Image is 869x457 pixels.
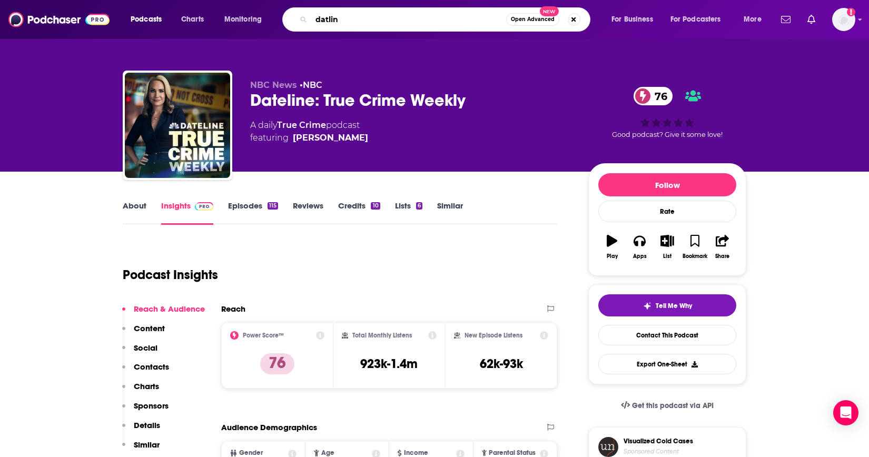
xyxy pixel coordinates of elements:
span: Age [321,450,334,456]
div: [PERSON_NAME] [293,132,368,144]
a: 76 [634,87,673,105]
img: User Profile [832,8,855,31]
div: Open Intercom Messenger [833,400,858,425]
a: Reviews [293,201,323,225]
img: Podchaser - Follow, Share and Rate Podcasts [8,9,110,29]
span: Good podcast? Give it some love! [612,131,723,138]
button: tell me why sparkleTell Me Why [598,294,736,316]
div: 76Good podcast? Give it some love! [588,80,746,145]
button: Export One-Sheet [598,354,736,374]
p: Contacts [134,362,169,372]
p: 76 [260,353,294,374]
span: Open Advanced [511,17,555,22]
h2: New Episode Listens [465,332,522,339]
div: List [663,253,671,260]
div: 10 [371,202,380,210]
button: Show profile menu [832,8,855,31]
img: Dateline: True Crime Weekly [125,73,230,178]
button: Details [122,420,160,440]
div: Bookmark [683,253,707,260]
span: Charts [181,12,204,27]
a: Show notifications dropdown [777,11,795,28]
button: Open AdvancedNew [506,13,559,26]
div: Search podcasts, credits, & more... [292,7,600,32]
span: 76 [644,87,673,105]
span: For Business [611,12,653,27]
div: 6 [416,202,422,210]
a: NBC [303,80,322,90]
span: Tell Me Why [656,302,692,310]
a: InsightsPodchaser Pro [161,201,213,225]
span: NBC News [250,80,297,90]
img: coldCase.18b32719.png [598,437,618,457]
span: Get this podcast via API [632,401,714,410]
a: Credits10 [338,201,380,225]
span: For Podcasters [670,12,721,27]
a: About [123,201,146,225]
div: Play [607,253,618,260]
a: Contact This Podcast [598,325,736,345]
button: open menu [217,11,275,28]
div: A daily podcast [250,119,368,144]
p: Social [134,343,157,353]
span: Gender [239,450,263,456]
img: Podchaser Pro [195,202,213,211]
p: Content [134,323,165,333]
button: Contacts [122,362,169,381]
h3: 62k-93k [480,356,523,372]
button: Bookmark [681,228,708,266]
p: Charts [134,381,159,391]
span: Parental Status [489,450,536,456]
input: Search podcasts, credits, & more... [311,11,506,28]
svg: Add a profile image [847,8,855,16]
img: tell me why sparkle [643,302,651,310]
button: Social [122,343,157,362]
h2: Audience Demographics [221,422,317,432]
a: Episodes115 [228,201,278,225]
button: Apps [626,228,653,266]
button: open menu [664,11,736,28]
p: Similar [134,440,160,450]
h3: Visualized Cold Cases [624,437,693,445]
span: Logged in as mstotter [832,8,855,31]
div: 115 [268,202,278,210]
h2: Reach [221,304,245,314]
span: • [300,80,322,90]
button: Charts [122,381,159,401]
span: Income [404,450,428,456]
h1: Podcast Insights [123,267,218,283]
span: Monitoring [224,12,262,27]
a: Charts [174,11,210,28]
a: Show notifications dropdown [803,11,819,28]
p: Details [134,420,160,430]
h2: Power Score™ [243,332,284,339]
h4: Sponsored Content [624,448,693,455]
p: Reach & Audience [134,304,205,314]
a: Lists6 [395,201,422,225]
a: Similar [437,201,463,225]
a: Get this podcast via API [613,393,722,419]
span: featuring [250,132,368,144]
button: List [654,228,681,266]
span: Podcasts [131,12,162,27]
span: New [540,6,559,16]
button: open menu [736,11,775,28]
a: True Crime [277,120,326,130]
button: Reach & Audience [122,304,205,323]
button: open menu [604,11,666,28]
button: open menu [123,11,175,28]
div: Apps [633,253,647,260]
button: Follow [598,173,736,196]
span: More [744,12,762,27]
button: Sponsors [122,401,169,420]
h3: 923k-1.4m [360,356,418,372]
button: Play [598,228,626,266]
div: Share [715,253,729,260]
div: Rate [598,201,736,222]
p: Sponsors [134,401,169,411]
h2: Total Monthly Listens [352,332,412,339]
button: Content [122,323,165,343]
button: Share [709,228,736,266]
